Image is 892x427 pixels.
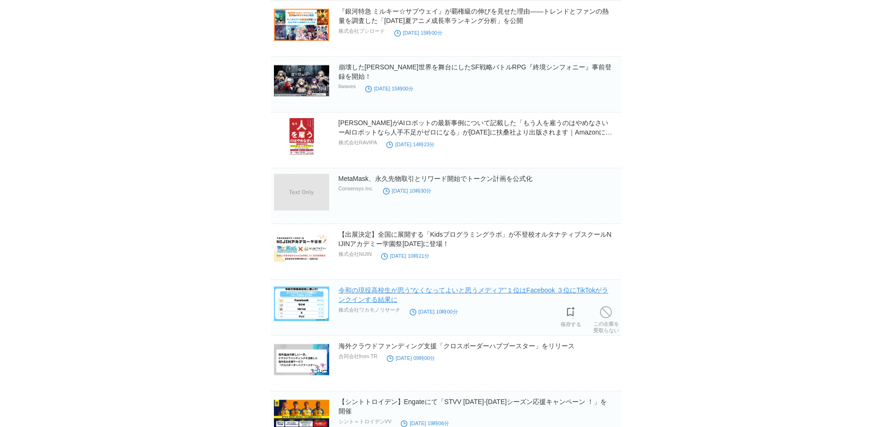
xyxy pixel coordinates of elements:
img: 海外クラウドファンディング支援「クロスボーダーハブブースター」をリリース [274,341,329,378]
img: 崩壊した未来世界を舞台にしたSF戦略バトルRPG『終境シンフォニー』事前登録を開始！ [274,62,329,99]
p: 株式会社NIJIN [339,251,372,258]
a: 【シントトロイデン】Engateにて「STVV [DATE]-[DATE]シーズン応援キャンペーン ！」を開催 [339,398,607,415]
img: 【出展決定】全国に展開する「Kidsプログラミングラボ」が不登校オルタナティブスクールNIJINアカデミー学園祭2025に登場！ [274,230,329,266]
a: 令和の現役高校生が思う“なくなってよいと思うメディア”１位はFacebook ３位にTikTokがランクインする結果に [339,286,609,303]
a: 崩壊した[PERSON_NAME]世界を舞台にしたSF戦略バトルRPG『終境シンフォニー』事前登録を開始！ [339,63,612,80]
p: 合同会社from TR [339,353,378,360]
p: 6waves [339,83,356,89]
a: [PERSON_NAME]がAIロボットの最新事例について記載した「もう人を雇うのはやめなさいーAIロボットなら人手不足がゼロになる」が[DATE]に扶桑社より出版されます｜Amazonにて予約... [339,119,612,145]
time: [DATE] 10時21分 [381,253,429,259]
img: 令和の現役高校生が思う“なくなってよいと思うメディア”１位はFacebook ３位にTikTokがランクインする結果に [274,285,329,322]
a: MetaMask、永久先物取引とリワード開始でトークン計画を公式化 [339,175,533,182]
time: [DATE] 14時23分 [386,142,435,147]
time: [DATE] 19時06分 [401,420,449,426]
p: シント＝トロイデンVV [339,418,392,425]
img: 新井亨がAIロボットの最新事例について記載した「もう人を雇うのはやめなさいーAIロボットなら人手不足がゼロになる」が11月1日に扶桑社より出版されます｜Amazonにて予約スタート [274,118,329,155]
a: 【出展決定】全国に展開する「Kidsプログラミングラボ」が不登校オルタナティブスクールNIJINアカデミー学園祭[DATE]に登場！ [339,231,612,247]
img: MetaMask、永久先物取引とリワード開始でトークン計画を公式化 [274,174,329,210]
time: [DATE] 10時00分 [410,309,458,315]
time: [DATE] 15時00分 [365,86,413,91]
a: 海外クラウドファンディング支援「クロスボーダーハブブースター」をリリース [339,342,575,350]
p: Consensys Inc. [339,186,374,191]
p: 株式会社ブシロード [339,28,385,35]
a: 保存する [560,304,581,328]
time: [DATE] 15時00分 [394,30,442,36]
time: [DATE] 10時30分 [383,188,431,194]
p: 株式会社RAVIPA [339,139,377,146]
a: 『銀河特急 ミルキー☆サブウェイ』が覇権級の伸びを見せた理由――トレンドとファンの熱量を調査した「[DATE]夏アニメ成長率ランキング分析」を公開 [339,7,609,24]
img: 『銀河特急 ミルキー☆サブウェイ』が覇権級の伸びを見せた理由――トレンドとファンの熱量を調査した「2025年夏アニメ成長率ランキング分析」を公開 [274,7,329,43]
p: 株式会社ワカモノリサーチ [339,307,400,314]
a: この企業を受取らない [593,304,619,334]
time: [DATE] 09時00分 [387,355,435,361]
